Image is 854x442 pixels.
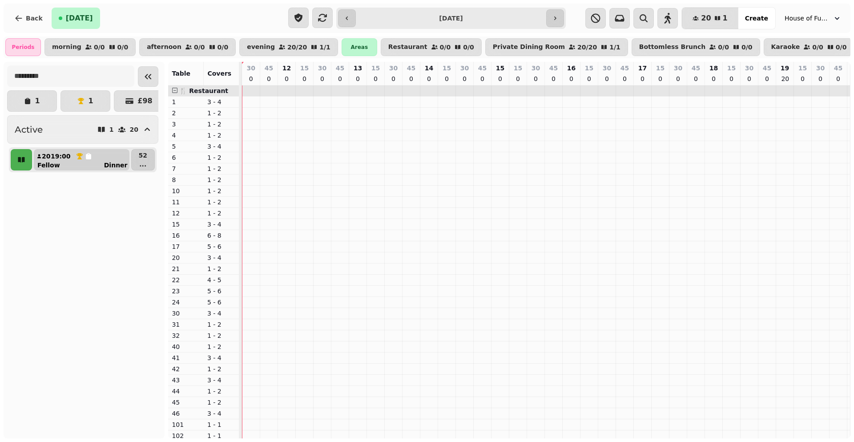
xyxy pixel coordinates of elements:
p: 45 [834,64,842,73]
p: 0 [336,74,343,83]
p: 23 [172,287,200,296]
p: 45 [172,398,200,407]
p: 6 - 8 [207,231,236,240]
p: 1 - 2 [207,164,236,173]
p: 0 [657,74,664,83]
p: 44 [172,387,200,396]
button: House of Fu Manchester [779,10,847,26]
button: Restaurant0/00/0 [381,38,482,56]
p: 0 [301,74,308,83]
p: 1 - 2 [207,398,236,407]
p: 20 / 20 [577,44,597,50]
p: 30 [674,64,682,73]
p: 15 [496,64,504,73]
p: 5 - 6 [207,287,236,296]
p: 0 [283,74,290,83]
p: 10 [172,187,200,195]
p: 0 [354,74,361,83]
p: 0 [372,74,379,83]
p: 16 [172,231,200,240]
p: 0 [318,74,326,83]
p: 0 [247,74,254,83]
p: 0 [674,74,681,83]
button: [DATE] [52,8,100,29]
p: 12 [282,64,291,73]
p: 30 [246,64,255,73]
p: 8 [172,175,200,184]
p: 17 [172,242,200,251]
p: 0 / 0 [218,44,229,50]
p: 31 [172,320,200,329]
p: 15 [443,64,451,73]
p: 3 - 4 [207,376,236,385]
p: 20 / 20 [287,44,307,50]
p: 0 / 0 [117,44,129,50]
p: 1 [172,97,200,106]
p: 0 / 0 [741,44,753,50]
p: 30 [816,64,825,73]
span: Back [26,15,43,21]
p: 3 - 4 [207,253,236,262]
p: afternoon [147,44,181,51]
p: 3 - 4 [207,309,236,318]
p: 0 [514,74,521,83]
p: 0 [390,74,397,83]
span: [DATE] [66,15,93,22]
p: 0 [710,74,717,83]
p: 12 [172,209,200,218]
p: 41 [172,353,200,362]
p: 1 - 2 [207,209,236,218]
p: 15 [300,64,309,73]
button: Private Dining Room20/201/1 [485,38,628,56]
p: 17 [638,64,647,73]
span: 🍴 Restaurant [179,87,228,94]
p: 2 [172,109,200,118]
p: 1 - 2 [207,198,236,207]
p: 1 [109,126,114,133]
p: £ 98 [137,97,152,105]
p: ... [139,160,147,169]
p: 0 [461,74,468,83]
p: 0 [550,74,557,83]
p: 5 [172,142,200,151]
p: 18 [709,64,718,73]
p: 0 [745,74,753,83]
p: Karaoke [771,44,800,51]
p: 0 [443,74,450,83]
p: 0 / 0 [463,44,474,50]
button: afternoon0/00/0 [139,38,236,56]
p: 0 [425,74,432,83]
p: 1 - 2 [207,387,236,396]
p: 1 - 2 [207,320,236,329]
button: 1 [7,90,57,112]
p: 0 [763,74,770,83]
p: 30 [532,64,540,73]
p: 7 [172,164,200,173]
p: 0 / 0 [812,44,823,50]
p: 43 [172,376,200,385]
button: morning0/00/0 [44,38,136,56]
button: 201 [682,8,738,29]
p: 1 - 2 [207,365,236,373]
p: 0 [568,74,575,83]
p: 1 / 1 [319,44,330,50]
p: 3 [172,120,200,129]
p: 1 [35,97,40,105]
p: 40 [172,342,200,351]
p: 0 [479,74,486,83]
p: 1 / 1 [609,44,620,50]
p: 1 - 2 [207,342,236,351]
p: 20 [42,152,47,161]
p: 14 [425,64,433,73]
button: Bottomless Brunch0/00/0 [632,38,760,56]
p: 20 [130,126,138,133]
p: 45 [336,64,344,73]
p: Bottomless Brunch [639,44,706,51]
p: 0 [585,74,592,83]
p: 1 [88,97,93,105]
p: 101 [172,420,200,429]
p: 46 [172,409,200,418]
p: 19:00 [51,152,71,161]
span: Create [745,15,768,21]
p: 45 [549,64,558,73]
